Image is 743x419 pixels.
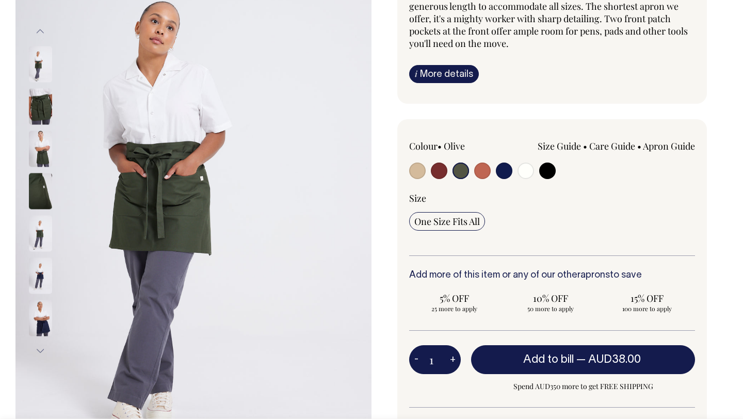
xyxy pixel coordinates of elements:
[29,89,52,125] img: olive
[409,192,695,204] div: Size
[583,140,587,152] span: •
[607,292,687,304] span: 15% OFF
[637,140,641,152] span: •
[409,212,485,231] input: One Size Fits All
[29,216,52,252] img: olive
[523,354,574,365] span: Add to bill
[29,46,52,83] img: olive
[471,380,695,393] span: Spend AUD350 more to get FREE SHIPPING
[511,292,591,304] span: 10% OFF
[588,354,641,365] span: AUD38.00
[409,65,479,83] a: iMore details
[414,292,494,304] span: 5% OFF
[415,68,417,79] span: i
[409,289,499,316] input: 5% OFF 25 more to apply
[643,140,695,152] a: Apron Guide
[589,140,635,152] a: Care Guide
[602,289,692,316] input: 15% OFF 100 more to apply
[471,345,695,374] button: Add to bill —AUD38.00
[29,131,52,167] img: olive
[33,20,48,43] button: Previous
[538,140,581,152] a: Size Guide
[607,304,687,313] span: 100 more to apply
[438,140,442,152] span: •
[409,349,424,370] button: -
[580,271,610,280] a: aprons
[33,340,48,363] button: Next
[445,349,461,370] button: +
[414,304,494,313] span: 25 more to apply
[506,289,596,316] input: 10% OFF 50 more to apply
[409,140,524,152] div: Colour
[444,140,465,152] label: Olive
[576,354,643,365] span: —
[29,258,52,294] img: dark-navy
[511,304,591,313] span: 50 more to apply
[409,270,695,281] h6: Add more of this item or any of our other to save
[29,300,52,336] img: dark-navy
[29,173,52,209] img: olive
[414,215,480,228] span: One Size Fits All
